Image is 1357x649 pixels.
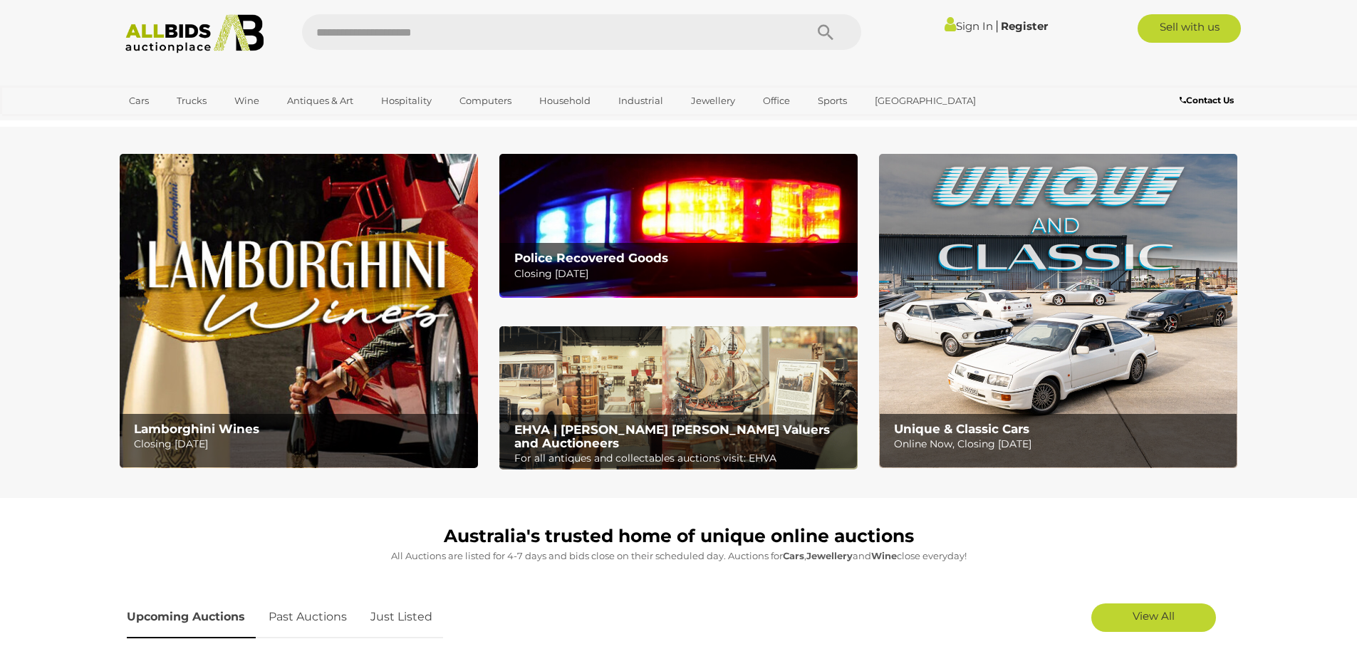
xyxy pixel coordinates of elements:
[682,89,744,113] a: Jewellery
[514,450,850,467] p: For all antiques and collectables auctions visit: EHVA
[894,422,1029,436] b: Unique & Classic Cars
[1138,14,1241,43] a: Sell with us
[1180,93,1237,108] a: Contact Us
[1133,609,1175,623] span: View All
[945,19,993,33] a: Sign In
[127,526,1231,546] h1: Australia's trusted home of unique online auctions
[450,89,521,113] a: Computers
[167,89,216,113] a: Trucks
[1180,95,1234,105] b: Contact Us
[865,89,985,113] a: [GEOGRAPHIC_DATA]
[134,422,259,436] b: Lamborghini Wines
[879,154,1237,468] img: Unique & Classic Cars
[514,422,830,450] b: EHVA | [PERSON_NAME] [PERSON_NAME] Valuers and Auctioneers
[118,14,272,53] img: Allbids.com.au
[1001,19,1048,33] a: Register
[258,596,358,638] a: Past Auctions
[278,89,363,113] a: Antiques & Art
[127,548,1231,564] p: All Auctions are listed for 4-7 days and bids close on their scheduled day. Auctions for , and cl...
[530,89,600,113] a: Household
[499,154,858,297] img: Police Recovered Goods
[879,154,1237,468] a: Unique & Classic Cars Unique & Classic Cars Online Now, Closing [DATE]
[609,89,672,113] a: Industrial
[120,154,478,468] img: Lamborghini Wines
[871,550,897,561] strong: Wine
[120,89,158,113] a: Cars
[809,89,856,113] a: Sports
[127,596,256,638] a: Upcoming Auctions
[790,14,861,50] button: Search
[995,18,999,33] span: |
[754,89,799,113] a: Office
[499,154,858,297] a: Police Recovered Goods Police Recovered Goods Closing [DATE]
[806,550,853,561] strong: Jewellery
[894,435,1229,453] p: Online Now, Closing [DATE]
[372,89,441,113] a: Hospitality
[499,326,858,470] a: EHVA | Evans Hastings Valuers and Auctioneers EHVA | [PERSON_NAME] [PERSON_NAME] Valuers and Auct...
[120,154,478,468] a: Lamborghini Wines Lamborghini Wines Closing [DATE]
[514,251,668,265] b: Police Recovered Goods
[225,89,269,113] a: Wine
[360,596,443,638] a: Just Listed
[514,265,850,283] p: Closing [DATE]
[499,326,858,470] img: EHVA | Evans Hastings Valuers and Auctioneers
[134,435,469,453] p: Closing [DATE]
[1091,603,1216,632] a: View All
[783,550,804,561] strong: Cars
